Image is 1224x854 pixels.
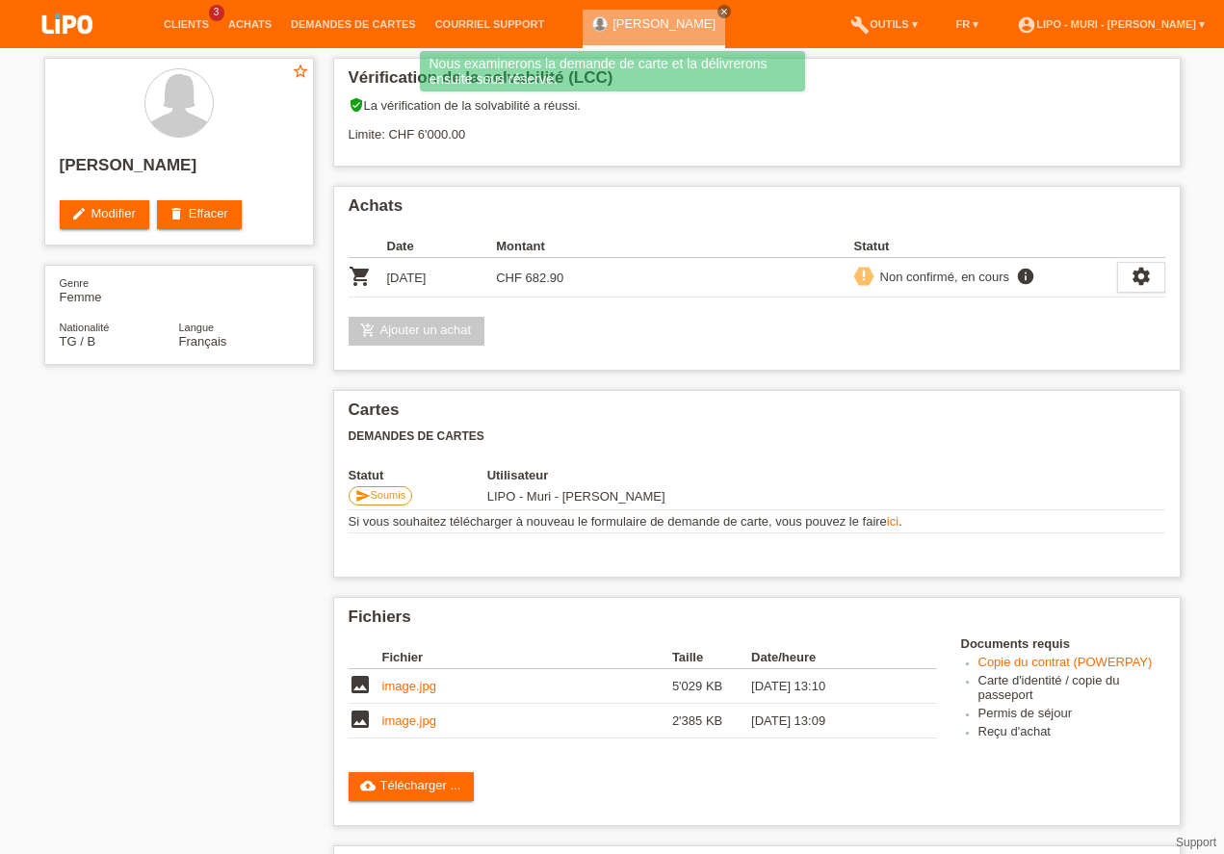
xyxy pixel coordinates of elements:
[154,18,219,30] a: Clients
[496,235,606,258] th: Montant
[71,206,87,221] i: edit
[349,97,1165,156] div: La vérification de la solvabilité a réussi. Limite: CHF 6'000.00
[672,646,751,669] th: Taille
[179,334,227,349] span: Français
[612,16,716,31] a: [PERSON_NAME]
[487,489,665,504] span: 01.10.2025
[360,323,376,338] i: add_shopping_cart
[978,673,1165,706] li: Carte d'identité / copie du passeport
[349,401,1165,429] h2: Cartes
[1017,15,1036,35] i: account_circle
[978,706,1165,724] li: Permis de séjour
[1007,18,1214,30] a: account_circleLIPO - Muri - [PERSON_NAME] ▾
[349,772,475,801] a: cloud_uploadTélécharger ...
[487,468,814,482] th: Utilisateur
[349,196,1165,225] h2: Achats
[179,322,215,333] span: Langue
[19,39,116,54] a: LIPO pay
[371,489,406,501] span: Soumis
[60,156,299,185] h2: [PERSON_NAME]
[349,429,1165,444] h3: Demandes de cartes
[751,704,909,738] td: [DATE] 13:09
[60,334,96,349] span: Togo / B / 26.02.2010
[60,322,110,333] span: Nationalité
[281,18,426,30] a: Demandes de cartes
[349,673,372,696] i: image
[349,265,372,288] i: POSP00028177
[349,708,372,731] i: image
[751,646,909,669] th: Date/heure
[169,206,184,221] i: delete
[209,5,224,21] span: 3
[1131,266,1152,287] i: settings
[947,18,989,30] a: FR ▾
[60,200,149,229] a: editModifier
[672,669,751,704] td: 5'029 KB
[496,258,606,298] td: CHF 682.90
[850,15,870,35] i: build
[387,235,497,258] th: Date
[387,258,497,298] td: [DATE]
[978,724,1165,742] li: Reçu d'achat
[60,275,179,304] div: Femme
[60,277,90,289] span: Genre
[382,679,436,693] a: image.jpg
[349,317,485,346] a: add_shopping_cartAjouter un achat
[360,778,376,793] i: cloud_upload
[157,200,242,229] a: deleteEffacer
[349,97,364,113] i: verified_user
[717,5,731,18] a: close
[672,704,751,738] td: 2'385 KB
[887,514,898,529] a: ici
[349,510,1165,533] td: Si vous souhaitez télécharger à nouveau le formulaire de demande de carte, vous pouvez le faire .
[426,18,554,30] a: Courriel Support
[349,468,487,482] th: Statut
[219,18,281,30] a: Achats
[857,269,871,282] i: priority_high
[751,669,909,704] td: [DATE] 13:10
[420,51,805,91] div: Nous examinerons la demande de carte et la délivrerons ensuite sous réserve.
[841,18,926,30] a: buildOutils ▾
[978,655,1153,669] a: Copie du contrat (POWERPAY)
[1176,836,1216,849] a: Support
[874,267,1009,287] div: Non confirmé, en cours
[382,713,436,728] a: image.jpg
[1014,267,1037,286] i: info
[961,636,1165,651] h4: Documents requis
[854,235,1117,258] th: Statut
[349,608,1165,636] h2: Fichiers
[355,488,371,504] i: send
[382,646,672,669] th: Fichier
[719,7,729,16] i: close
